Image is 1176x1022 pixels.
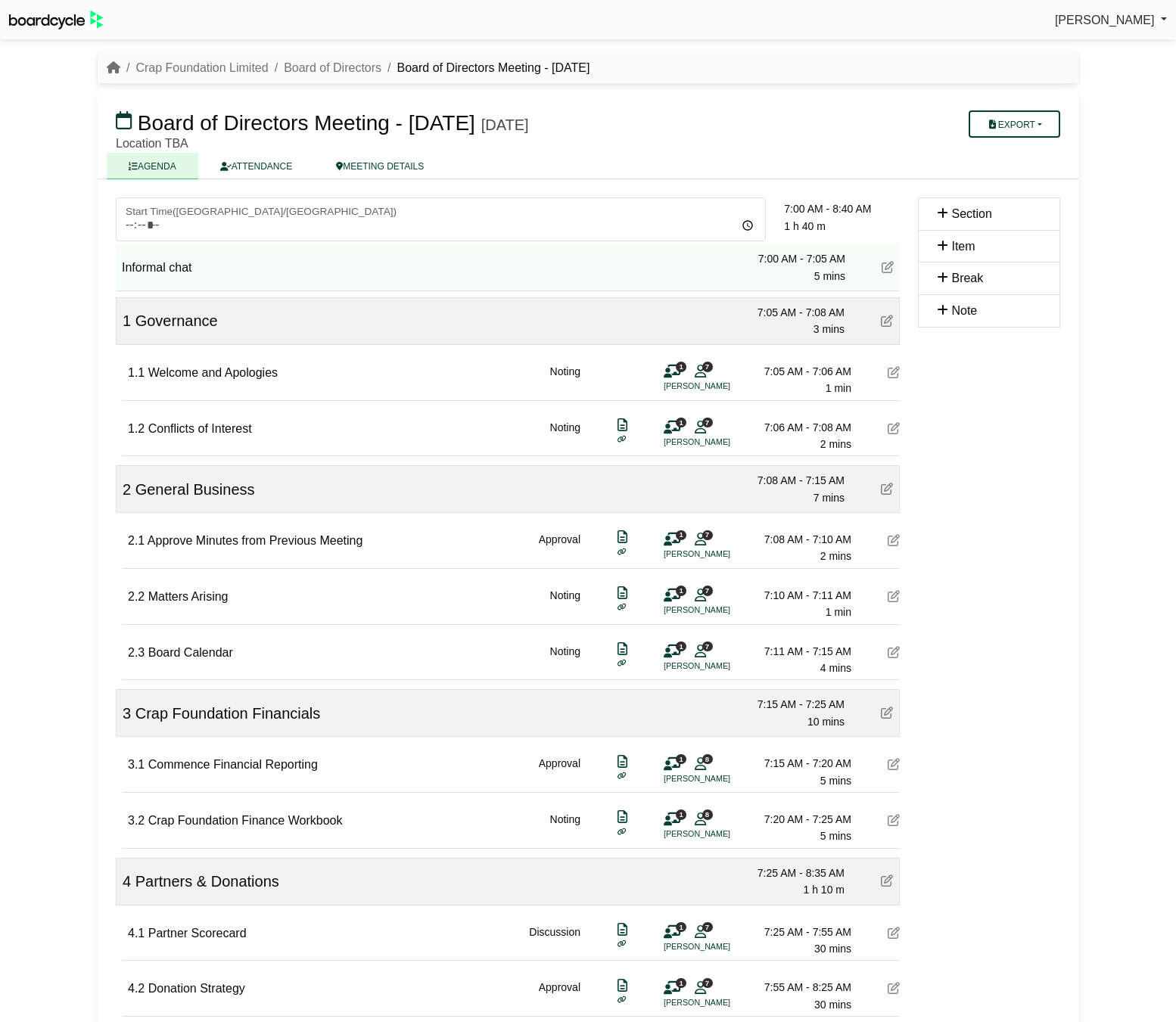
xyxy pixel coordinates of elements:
span: 3.1 [128,758,145,771]
li: [PERSON_NAME] [664,940,777,953]
div: Noting [550,643,580,677]
span: Approve Minutes from Previous Meeting [148,534,363,547]
span: Crap Foundation Finance Workbook [148,814,343,827]
span: Board Calendar [148,646,233,659]
div: Approval [539,755,580,789]
span: 7 [702,362,713,371]
span: 1 [676,978,686,988]
div: Discussion [529,924,580,958]
span: 4.2 [128,982,145,995]
div: Approval [539,979,580,1013]
span: Location TBA [116,137,188,150]
li: Board of Directors Meeting - [DATE] [381,58,590,78]
span: Welcome and Apologies [148,366,278,379]
span: Donation Strategy [148,982,245,995]
div: 7:00 AM - 7:05 AM [739,250,845,267]
span: Governance [135,312,218,329]
span: 1 [676,809,686,819]
span: 1 min [826,606,851,618]
li: [PERSON_NAME] [664,660,777,673]
a: [PERSON_NAME] [1055,11,1167,30]
div: 7:08 AM - 7:15 AM [739,472,845,489]
span: Crap Foundation Financials [135,705,321,722]
span: Board of Directors Meeting - [DATE] [138,111,475,135]
div: Approval [539,531,580,565]
span: 1 [676,754,686,764]
div: 7:20 AM - 7:25 AM [745,811,851,828]
span: 3 mins [814,323,845,335]
div: 7:10 AM - 7:11 AM [745,587,851,604]
span: [PERSON_NAME] [1055,14,1155,26]
span: Section [951,207,991,220]
div: 7:05 AM - 7:08 AM [739,304,845,321]
div: 7:25 AM - 8:35 AM [739,865,845,881]
a: Crap Foundation Limited [135,61,268,74]
span: 1 h 40 m [784,220,825,232]
div: 7:08 AM - 7:10 AM [745,531,851,548]
nav: breadcrumb [107,58,590,78]
div: 7:11 AM - 7:15 AM [745,643,851,660]
span: 5 mins [820,775,851,787]
li: [PERSON_NAME] [664,996,777,1009]
span: 3.2 [128,814,145,827]
span: 7 [702,530,713,540]
div: Noting [550,811,580,845]
span: 2 [123,481,131,498]
span: 4 mins [820,662,851,674]
span: 7 [702,418,713,427]
span: 7 mins [814,492,845,504]
span: 8 [702,809,713,819]
span: 1 [676,530,686,540]
span: Informal chat [122,261,191,274]
div: 7:06 AM - 7:08 AM [745,419,851,436]
a: AGENDA [107,153,198,179]
span: Commence Financial Reporting [148,758,318,771]
div: Noting [550,587,580,621]
span: 4 [123,873,131,890]
div: 7:00 AM - 8:40 AM [784,200,900,217]
span: General Business [135,481,255,498]
div: 7:05 AM - 7:06 AM [745,363,851,380]
span: 30 mins [814,943,851,955]
li: [PERSON_NAME] [664,772,777,785]
button: Export [969,110,1060,138]
a: Board of Directors [284,61,381,74]
div: Noting [550,363,580,397]
div: 7:25 AM - 7:55 AM [745,924,851,940]
span: Conflicts of Interest [148,422,252,435]
span: Item [951,240,975,253]
li: [PERSON_NAME] [664,548,777,561]
a: MEETING DETAILS [314,153,446,179]
span: 7 [702,978,713,988]
a: ATTENDANCE [198,153,314,179]
span: 2.2 [128,590,145,603]
span: 30 mins [814,999,851,1011]
span: Matters Arising [148,590,229,603]
span: 3 [123,705,131,722]
span: 2 mins [820,438,851,450]
div: 7:15 AM - 7:25 AM [739,696,845,713]
span: 1 [676,922,686,932]
span: 1 [123,312,131,329]
li: [PERSON_NAME] [664,604,777,617]
span: 7 [702,641,713,651]
span: Partners & Donations [135,873,279,890]
span: 1 [676,586,686,595]
span: 8 [702,754,713,764]
span: 4.1 [128,927,145,940]
li: [PERSON_NAME] [664,828,777,840]
span: Note [951,304,977,317]
div: 7:55 AM - 8:25 AM [745,979,851,996]
span: 2 mins [820,550,851,562]
div: Noting [550,419,580,453]
img: BoardcycleBlackGreen-aaafeed430059cb809a45853b8cf6d952af9d84e6e89e1f1685b34bfd5cb7d64.svg [9,11,103,30]
span: 5 mins [820,830,851,842]
li: [PERSON_NAME] [664,436,777,449]
span: 1 [676,641,686,651]
span: 2.3 [128,646,145,659]
span: 10 mins [807,716,845,728]
span: 7 [702,586,713,595]
span: Break [951,272,983,284]
span: 1.1 [128,366,145,379]
span: 1.2 [128,422,145,435]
